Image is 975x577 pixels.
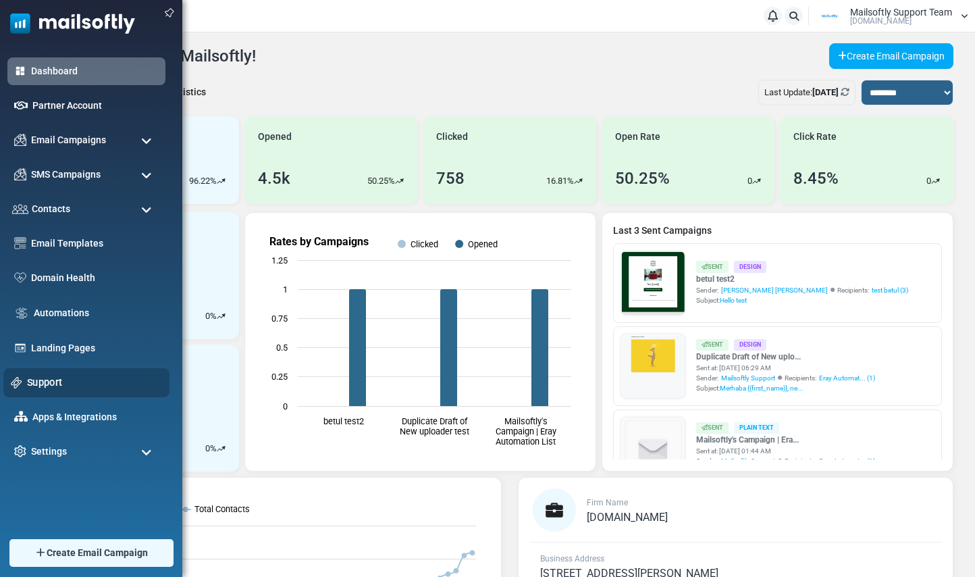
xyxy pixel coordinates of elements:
[436,166,465,191] div: 758
[546,174,574,188] p: 16.81%
[283,401,288,411] text: 0
[720,297,747,304] span: Hello test
[205,309,210,323] p: 0
[841,87,849,97] a: Refresh Stats
[11,377,22,388] img: support-icon.svg
[696,351,875,363] a: Duplicate Draft of New uplo...
[540,554,604,563] span: Business Address
[14,272,26,283] img: domain-health-icon.svg
[696,383,875,393] div: Subject:
[31,64,159,78] a: Dashboard
[258,166,290,191] div: 4.5k
[14,134,26,146] img: campaigns-icon.png
[819,373,875,383] a: Eray Automat... (1)
[14,305,29,321] img: workflow.svg
[61,234,405,255] h1: Test {(email)}
[696,363,875,373] div: Sent at: [DATE] 06:29 AM
[615,130,660,144] span: Open Rate
[411,239,438,249] text: Clicked
[14,65,26,77] img: dashboard-icon-active.svg
[819,456,875,466] a: Eray Automat... (1)
[696,434,875,446] a: Mailsoftly's Campaign | Era...
[205,442,210,455] p: 0
[926,174,931,188] p: 0
[734,261,766,272] div: Design
[27,375,162,390] a: Support
[31,236,159,251] a: Email Templates
[32,410,159,424] a: Apps & Integrations
[621,418,684,481] img: empty-draft-icon2.svg
[14,445,26,457] img: settings-icon.svg
[164,268,302,293] a: Shop Now and Save Big!
[793,166,839,191] div: 8.45%
[615,166,670,191] div: 50.25%
[400,416,469,436] text: Duplicate Draft of New uploader test
[276,343,288,353] text: 0.5
[696,261,729,272] div: Sent
[696,446,875,456] div: Sent at: [DATE] 01:44 AM
[721,373,775,383] span: Mailsoftly Support
[436,130,468,144] span: Clicked
[696,273,908,285] a: betul test2
[283,284,288,295] text: 1
[720,384,803,392] span: Merhaba {(first_name)}, ne...
[696,456,875,466] div: Sender: Recipients:
[793,130,837,144] span: Click Rate
[747,174,752,188] p: 0
[696,285,908,295] div: Sender: Recipients:
[14,237,26,249] img: email-templates-icon.svg
[34,306,159,320] a: Automations
[850,7,952,17] span: Mailsoftly Support Team
[32,99,159,113] a: Partner Account
[71,355,395,368] p: Lorem ipsum dolor sit amet, consectetur adipiscing elit, sed do eiusmod tempor incididunt
[696,422,729,434] div: Sent
[269,235,369,248] text: Rates by Campaigns
[829,43,953,69] a: Create Email Campaign
[205,309,226,323] div: %
[14,168,26,180] img: campaigns-icon.png
[71,7,395,20] p: Merhaba {(first_name)}
[256,224,585,460] svg: Rates by Campaigns
[31,341,159,355] a: Landing Pages
[14,342,26,354] img: landing_pages.svg
[31,168,101,182] span: SMS Campaigns
[31,271,159,285] a: Domain Health
[495,416,556,447] text: Mailsoftly's Campaign | Eray Automation List
[721,285,828,295] span: [PERSON_NAME] [PERSON_NAME]
[194,504,250,514] text: Total Contacts
[587,511,668,524] span: [DOMAIN_NAME]
[696,373,875,383] div: Sender: Recipients:
[178,275,289,286] strong: Shop Now and Save Big!
[31,133,106,147] span: Email Campaigns
[323,416,363,426] text: betul test2
[189,174,217,188] p: 96.22%
[613,224,942,238] a: Last 3 Sent Campaigns
[468,239,498,249] text: Opened
[367,174,395,188] p: 50.25%
[734,339,766,351] div: Design
[271,255,288,266] text: 1.25
[12,204,28,214] img: contacts-icon.svg
[32,202,70,216] span: Contacts
[587,498,628,507] span: Firm Name
[872,285,908,295] a: test betul (3)
[696,339,729,351] div: Sent
[205,442,226,455] div: %
[758,80,855,105] div: Last Update:
[721,456,775,466] span: Mailsoftly Support
[812,87,839,97] b: [DATE]
[587,512,668,523] a: [DOMAIN_NAME]
[813,6,847,26] img: User Logo
[813,6,968,26] a: User Logo Mailsoftly Support Team [DOMAIN_NAME]
[47,546,148,560] span: Create Email Campaign
[31,445,67,459] span: Settings
[734,422,779,434] div: Plain Text
[850,17,912,25] span: [DOMAIN_NAME]
[271,313,288,324] text: 0.75
[258,130,292,144] span: Opened
[207,320,259,331] strong: Follow Us
[696,295,908,305] div: Subject:
[271,372,288,382] text: 0.25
